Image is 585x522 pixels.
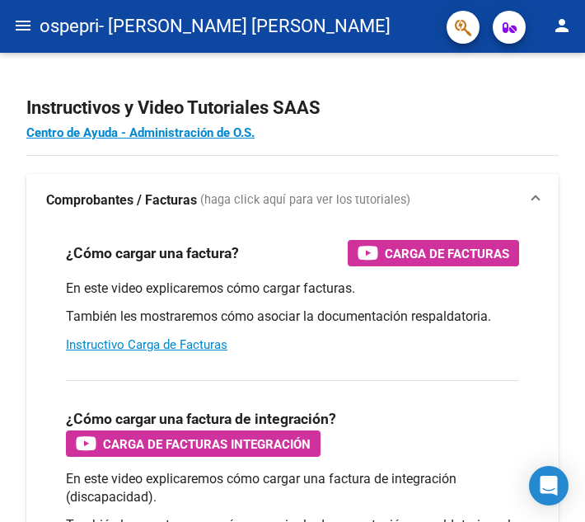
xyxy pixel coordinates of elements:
a: Centro de Ayuda - Administración de O.S. [26,125,255,140]
span: - [PERSON_NAME] [PERSON_NAME] [99,8,391,45]
span: (haga click aquí para ver los tutoriales) [200,191,410,209]
button: Carga de Facturas [348,240,519,266]
p: En este video explicaremos cómo cargar una factura de integración (discapacidad). [66,470,519,506]
p: En este video explicaremos cómo cargar facturas. [66,280,519,298]
span: Carga de Facturas Integración [103,434,311,454]
mat-expansion-panel-header: Comprobantes / Facturas (haga click aquí para ver los tutoriales) [26,174,559,227]
span: Carga de Facturas [385,243,509,264]
h3: ¿Cómo cargar una factura de integración? [66,407,336,430]
span: ospepri [40,8,99,45]
h2: Instructivos y Video Tutoriales SAAS [26,92,559,124]
h3: ¿Cómo cargar una factura? [66,242,239,265]
mat-icon: person [552,16,572,35]
p: También les mostraremos cómo asociar la documentación respaldatoria. [66,308,519,326]
div: Open Intercom Messenger [529,466,569,506]
strong: Comprobantes / Facturas [46,191,197,209]
a: Instructivo Carga de Facturas [66,337,227,352]
button: Carga de Facturas Integración [66,430,321,457]
mat-icon: menu [13,16,33,35]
